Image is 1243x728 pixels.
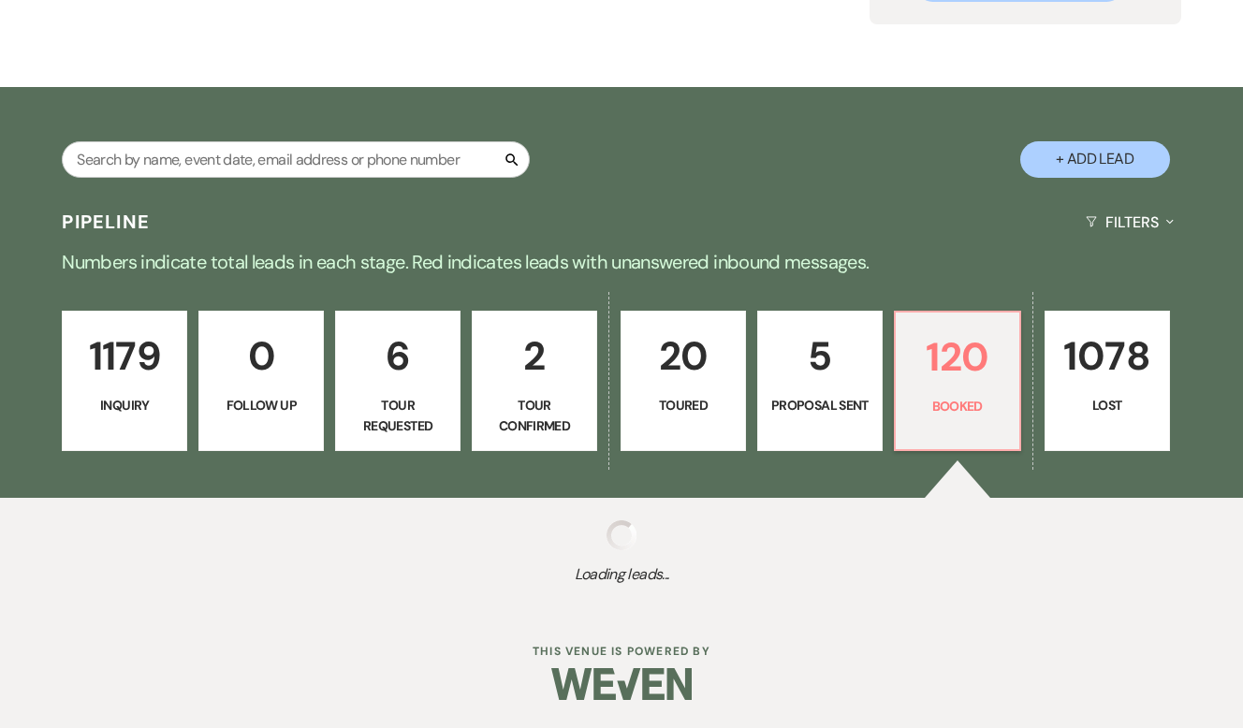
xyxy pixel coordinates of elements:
[62,563,1180,586] span: Loading leads...
[907,326,1008,388] p: 120
[211,325,312,387] p: 0
[335,311,461,451] a: 6Tour Requested
[484,395,585,437] p: Tour Confirmed
[769,325,870,387] p: 5
[74,325,175,387] p: 1179
[633,325,734,387] p: 20
[198,311,324,451] a: 0Follow Up
[211,395,312,415] p: Follow Up
[62,141,530,178] input: Search by name, event date, email address or phone number
[551,651,692,717] img: Weven Logo
[62,311,187,451] a: 1179Inquiry
[74,395,175,415] p: Inquiry
[472,311,597,451] a: 2Tour Confirmed
[769,395,870,415] p: Proposal Sent
[1057,325,1158,387] p: 1078
[347,395,448,437] p: Tour Requested
[347,325,448,387] p: 6
[1057,395,1158,415] p: Lost
[907,396,1008,416] p: Booked
[757,311,883,451] a: 5Proposal Sent
[484,325,585,387] p: 2
[607,520,636,550] img: loading spinner
[62,209,150,235] h3: Pipeline
[621,311,746,451] a: 20Toured
[894,311,1021,451] a: 120Booked
[1045,311,1170,451] a: 1078Lost
[1020,141,1170,178] button: + Add Lead
[633,395,734,415] p: Toured
[1078,197,1180,247] button: Filters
